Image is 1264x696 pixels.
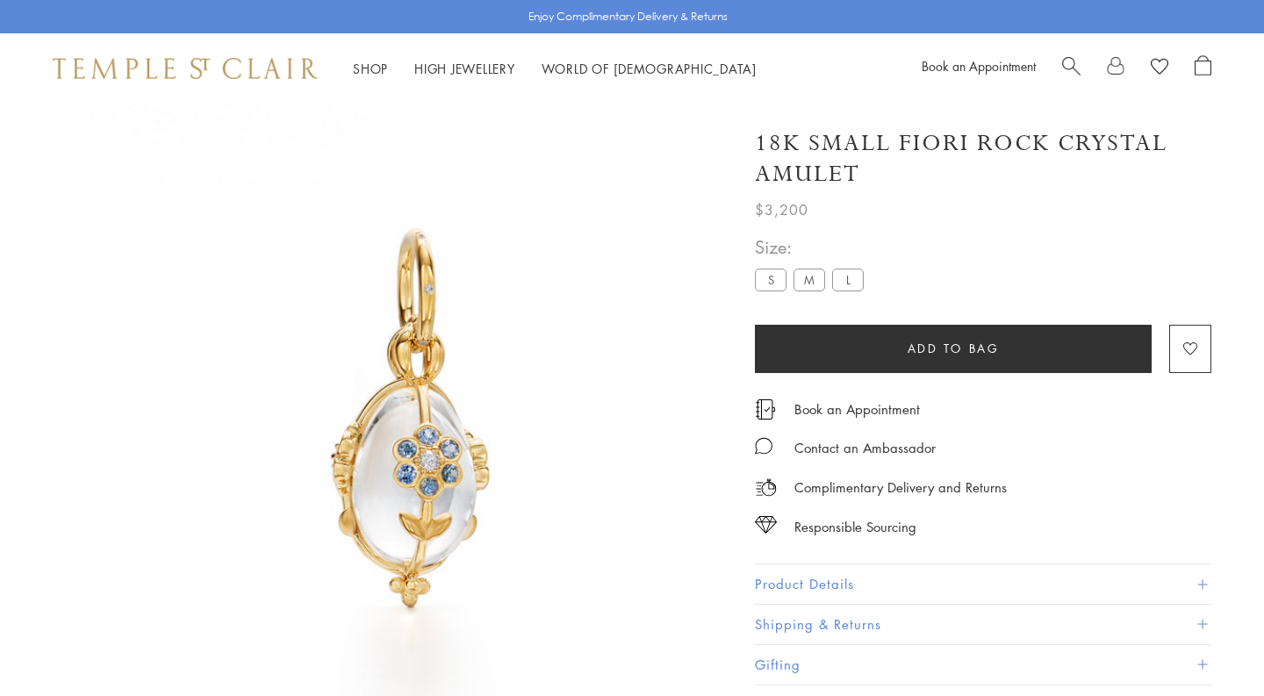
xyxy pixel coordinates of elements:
[755,325,1152,373] button: Add to bag
[353,60,388,77] a: ShopShop
[1195,55,1211,82] a: Open Shopping Bag
[528,8,728,25] p: Enjoy Complimentary Delivery & Returns
[755,564,1211,604] button: Product Details
[542,60,757,77] a: World of [DEMOGRAPHIC_DATA]World of [DEMOGRAPHIC_DATA]
[832,269,864,291] label: L
[53,58,318,79] img: Temple St. Clair
[755,399,776,420] img: icon_appointment.svg
[755,128,1211,190] h1: 18K Small Fiori Rock Crystal Amulet
[755,233,871,262] span: Size:
[794,477,1007,499] p: Complimentary Delivery and Returns
[908,339,1000,358] span: Add to bag
[794,437,936,459] div: Contact an Ambassador
[414,60,515,77] a: High JewelleryHigh Jewellery
[755,269,786,291] label: S
[794,399,920,419] a: Book an Appointment
[794,516,916,538] div: Responsible Sourcing
[1151,55,1168,82] a: View Wishlist
[755,477,777,499] img: icon_delivery.svg
[755,645,1211,685] button: Gifting
[755,198,808,221] span: $3,200
[1062,55,1081,82] a: Search
[794,269,825,291] label: M
[755,437,772,455] img: MessageIcon-01_2.svg
[922,57,1036,75] a: Book an Appointment
[755,516,777,534] img: icon_sourcing.svg
[353,58,757,80] nav: Main navigation
[755,605,1211,644] button: Shipping & Returns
